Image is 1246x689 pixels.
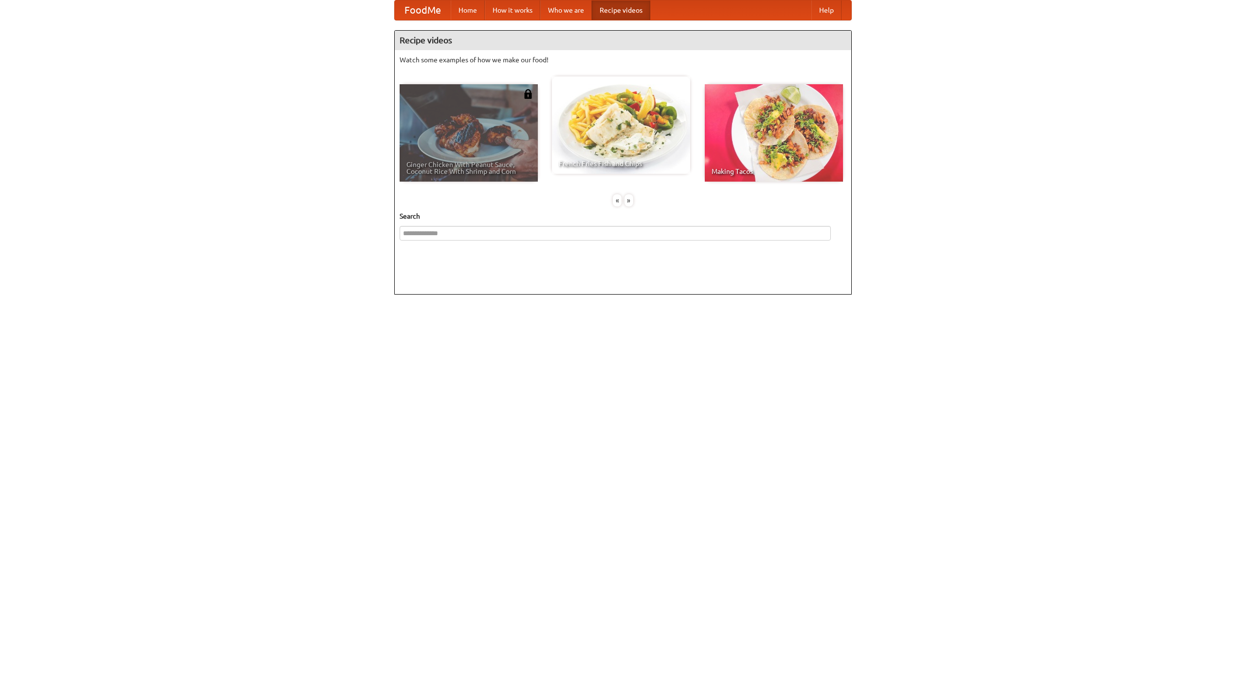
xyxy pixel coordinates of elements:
span: French Fries Fish and Chips [559,160,683,167]
h4: Recipe videos [395,31,851,50]
div: « [613,194,622,206]
a: How it works [485,0,540,20]
p: Watch some examples of how we make our food! [400,55,846,65]
a: Help [811,0,842,20]
a: FoodMe [395,0,451,20]
div: » [624,194,633,206]
a: Making Tacos [705,84,843,182]
a: French Fries Fish and Chips [552,76,690,174]
a: Home [451,0,485,20]
h5: Search [400,211,846,221]
img: 483408.png [523,89,533,99]
a: Recipe videos [592,0,650,20]
a: Who we are [540,0,592,20]
span: Making Tacos [712,168,836,175]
